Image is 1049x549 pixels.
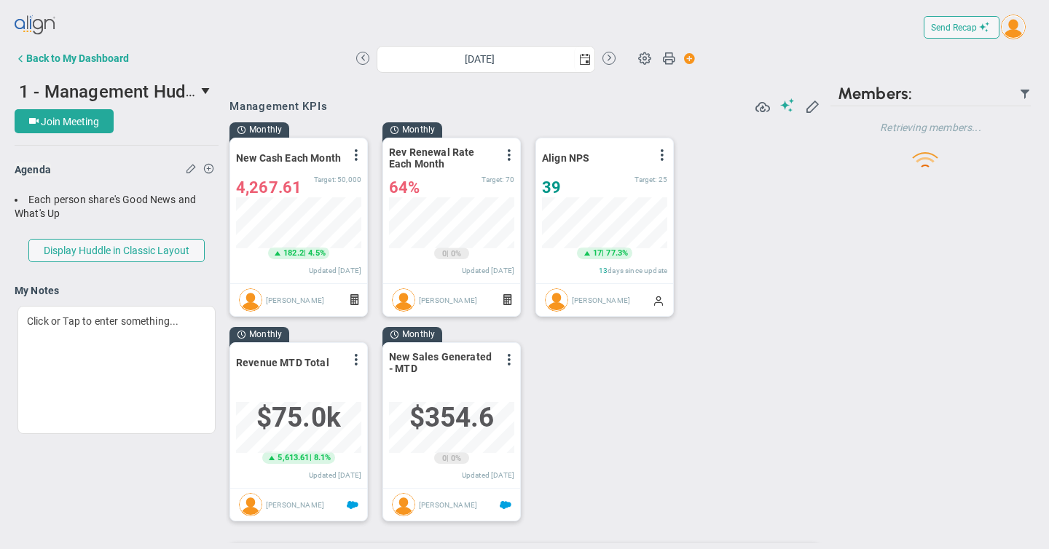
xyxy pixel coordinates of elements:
span: 70 [506,175,514,183]
span: Manually Updated [653,294,664,306]
span: $354.6 [409,402,495,433]
span: Updated [DATE] [462,266,514,274]
span: | [447,454,449,463]
span: | [447,249,449,258]
span: | [310,453,312,462]
img: Eugene Terk [239,288,262,312]
span: 77.3% [606,248,628,258]
img: Brook Davis [392,493,415,516]
span: 182.2 [283,248,304,259]
span: Formula Driven [503,290,511,311]
span: 39 [542,178,561,197]
img: align-logo.svg [15,11,57,40]
img: Brook Davis [239,493,262,516]
span: 5,613.61 [278,452,309,464]
span: 0% [451,454,461,463]
span: Huddle Settings [631,44,659,71]
button: Send Recap [924,16,999,39]
span: Revenue MTD Total [236,357,329,368]
span: Rev Renewal Rate Each Month [389,146,495,170]
img: 50249.Person.photo [1001,15,1026,39]
span: Target: [634,175,656,183]
span: Action Button [677,49,696,68]
span: Management KPIs [229,100,327,113]
div: Back to My Dashboard [26,52,129,64]
span: days since update [608,266,667,274]
span: Target: [314,175,336,183]
span: 13 [599,266,608,274]
span: Updated [DATE] [309,471,361,479]
span: [PERSON_NAME] [266,296,324,304]
span: 1 - Management Huddle [19,79,210,102]
h4: Retrieving members... [830,121,1031,134]
span: 0 [442,453,447,465]
span: 0% [451,249,461,258]
span: Align NPS [542,152,589,164]
span: New Cash Each Month [236,152,341,164]
button: Display Huddle in Classic Layout [28,239,205,262]
span: 17 [593,248,602,259]
span: Formula Driven [350,290,358,311]
span: New Sales Generated - MTD [389,351,495,374]
span: 64% [389,178,420,197]
span: 4.5% [308,248,326,258]
span: select [574,47,594,72]
span: Target: [482,175,503,183]
span: Send Recap [931,23,977,33]
span: Updated [DATE] [309,266,361,274]
span: Print Huddle [662,51,675,71]
span: Members: [838,84,912,103]
div: Each person share's Good News and What's Up [15,193,219,221]
span: [PERSON_NAME] [266,501,324,509]
span: Updated [DATE] [462,471,514,479]
span: | [602,248,604,258]
span: Salesforce Enabled<br ></span>Revenue Month to Date [347,499,358,511]
img: Brook Davis [545,288,568,312]
span: Salesforce Enabled<br ></span>ARR This Month - MTD [500,499,511,511]
span: | [304,248,306,258]
h4: My Notes [15,284,219,297]
span: 50,000 [337,175,361,183]
span: 8.1% [314,453,331,462]
span: Filter Updated Members [1019,88,1031,100]
span: 0 [442,248,447,260]
span: Edit My KPIs [805,98,820,113]
span: select [196,79,219,103]
span: [PERSON_NAME] [419,501,477,509]
img: Alex Abramson [392,288,415,312]
div: Click or Tap to enter something... [17,306,216,434]
span: Agenda [15,164,51,175]
span: 4,267.61 [236,178,302,197]
span: Refresh Data [755,98,770,112]
span: $75,033.71 [256,402,341,433]
span: [PERSON_NAME] [572,296,630,304]
span: Suggestions (AI Feature) [780,98,795,112]
span: Join Meeting [41,116,99,127]
span: 25 [659,175,667,183]
button: Join Meeting [15,109,114,133]
button: Back to My Dashboard [15,44,129,73]
span: [PERSON_NAME] [419,296,477,304]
